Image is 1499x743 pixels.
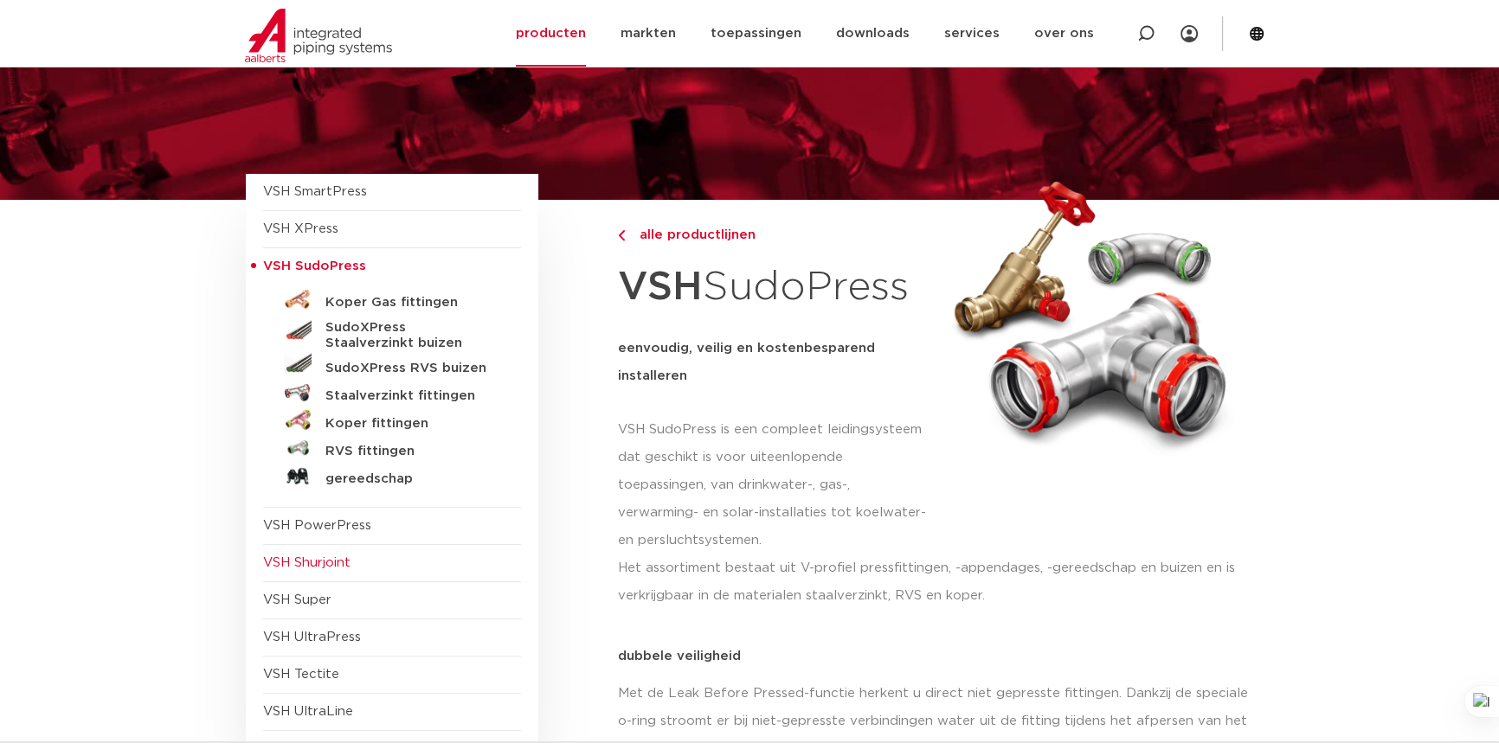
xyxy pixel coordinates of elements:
span: alle productlijnen [629,228,756,241]
a: VSH XPress [263,222,338,235]
a: VSH SmartPress [263,185,367,198]
a: Koper Gas fittingen [263,285,521,313]
h5: Koper Gas fittingen [325,295,497,311]
a: Staalverzinkt fittingen [263,379,521,407]
a: gereedschap [263,462,521,490]
h5: gereedschap [325,471,497,487]
p: Het assortiment bestaat uit V-profiel pressfittingen, -appendages, -gereedschap en buizen en is v... [618,554,1254,610]
a: SudoXPress Staalverzinkt buizen [263,313,521,351]
a: alle productlijnen [618,225,931,246]
h5: SudoXPress Staalverzinkt buizen [325,320,497,351]
a: SudoXPress RVS buizen [263,351,521,379]
a: VSH Shurjoint [263,556,351,569]
h5: RVS fittingen [325,444,497,459]
a: VSH Super [263,593,331,606]
a: VSH Tectite [263,668,339,681]
a: VSH PowerPress [263,519,371,532]
a: VSH UltraLine [263,705,353,718]
p: VSH SudoPress is een compleet leidingsysteem dat geschikt is voor uiteenlopende toepassingen, van... [618,416,931,554]
h1: SudoPress [618,254,931,321]
a: Koper fittingen [263,407,521,434]
strong: VSH [618,267,703,307]
a: VSH UltraPress [263,631,361,644]
span: VSH SudoPress [263,259,366,272]
p: dubbele veiligheid [618,650,1254,663]
h5: Koper fittingen [325,416,497,432]
img: chevron-right.svg [618,230,625,241]
h5: Staalverzinkt fittingen [325,388,497,404]
strong: eenvoudig, veilig en kostenbesparend installeren [618,342,875,382]
a: RVS fittingen [263,434,521,462]
h5: SudoXPress RVS buizen [325,361,497,376]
